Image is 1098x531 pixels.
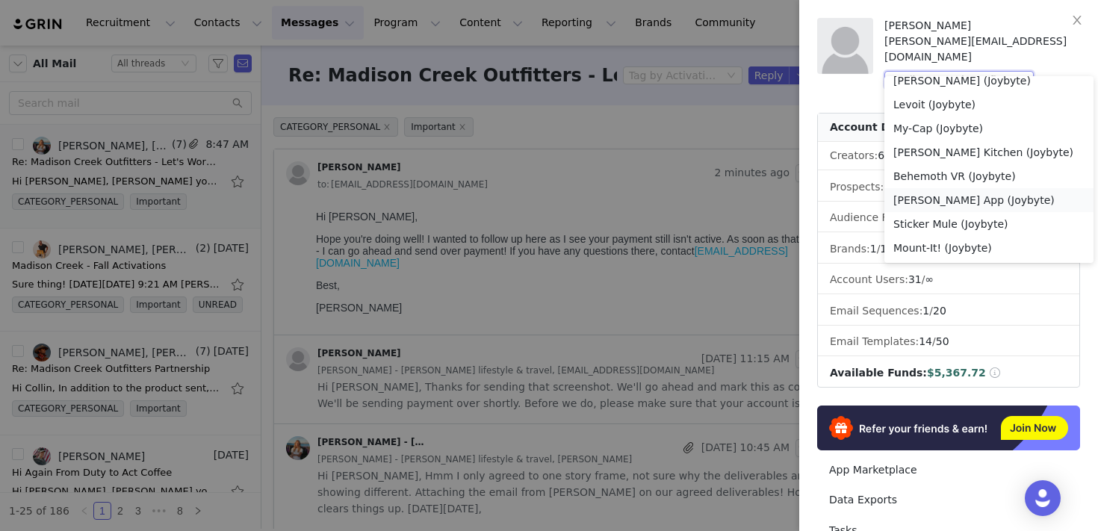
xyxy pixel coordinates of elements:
span: 20 [933,305,946,317]
li: Sticker Mule (Joybyte) [884,212,1094,236]
li: Creators: [818,142,1079,170]
p: [PERSON_NAME] [6,97,533,109]
p: Hi [PERSON_NAME], [6,6,533,18]
img: placeholder-profile.jpg [817,18,873,74]
li: Audience Reports: / [818,204,1079,232]
span: 66 [878,149,891,161]
span: / [878,149,903,161]
span: / [922,305,946,317]
li: Email Sequences: [818,297,1079,326]
span: 1 [922,305,929,317]
span: 14 [919,335,932,347]
p: Best, [6,75,533,87]
span: / [870,243,887,255]
a: App Marketplace [817,456,1080,484]
a: Data Exports [817,486,1080,514]
div: [PERSON_NAME] [884,18,1080,34]
i: icon: close [1071,14,1083,26]
img: Refer & Earn [817,406,1080,450]
li: Account Users: [818,266,1079,294]
span: 50 [936,335,949,347]
div: Account Details [818,114,1079,142]
li: Mount-It! (Joybyte) [884,236,1094,260]
i: icon: down [1018,75,1027,86]
span: ∞ [925,273,934,285]
span: 1 [880,243,887,255]
span: Available Funds: [830,367,927,379]
li: Brands: [818,235,1079,264]
a: [EMAIL_ADDRESS][DOMAIN_NAME] [6,40,478,64]
li: [PERSON_NAME] (Joybyte) [884,69,1094,93]
li: Email Templates: [818,328,1079,356]
li: Behemoth VR (Joybyte) [884,164,1094,188]
span: 31 [908,273,922,285]
span: $5,367.72 [927,367,986,379]
span: / [919,335,949,347]
li: Primal Pet Foods (Joybyte) [884,260,1094,284]
p: Hope you're doing well! I wanted to follow up here as I see your payment still isn't active. As s... [6,28,533,64]
li: Levoit (Joybyte) [884,93,1094,117]
li: [PERSON_NAME] Kitchen (Joybyte) [884,140,1094,164]
span: / [908,273,934,285]
div: Open Intercom Messenger [1025,480,1061,516]
li: My-Cap (Joybyte) [884,117,1094,140]
div: [PERSON_NAME][EMAIL_ADDRESS][DOMAIN_NAME] [884,34,1080,65]
li: Prospects: [818,173,1079,202]
span: 1 [870,243,877,255]
li: [PERSON_NAME] App (Joybyte) [884,188,1094,212]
